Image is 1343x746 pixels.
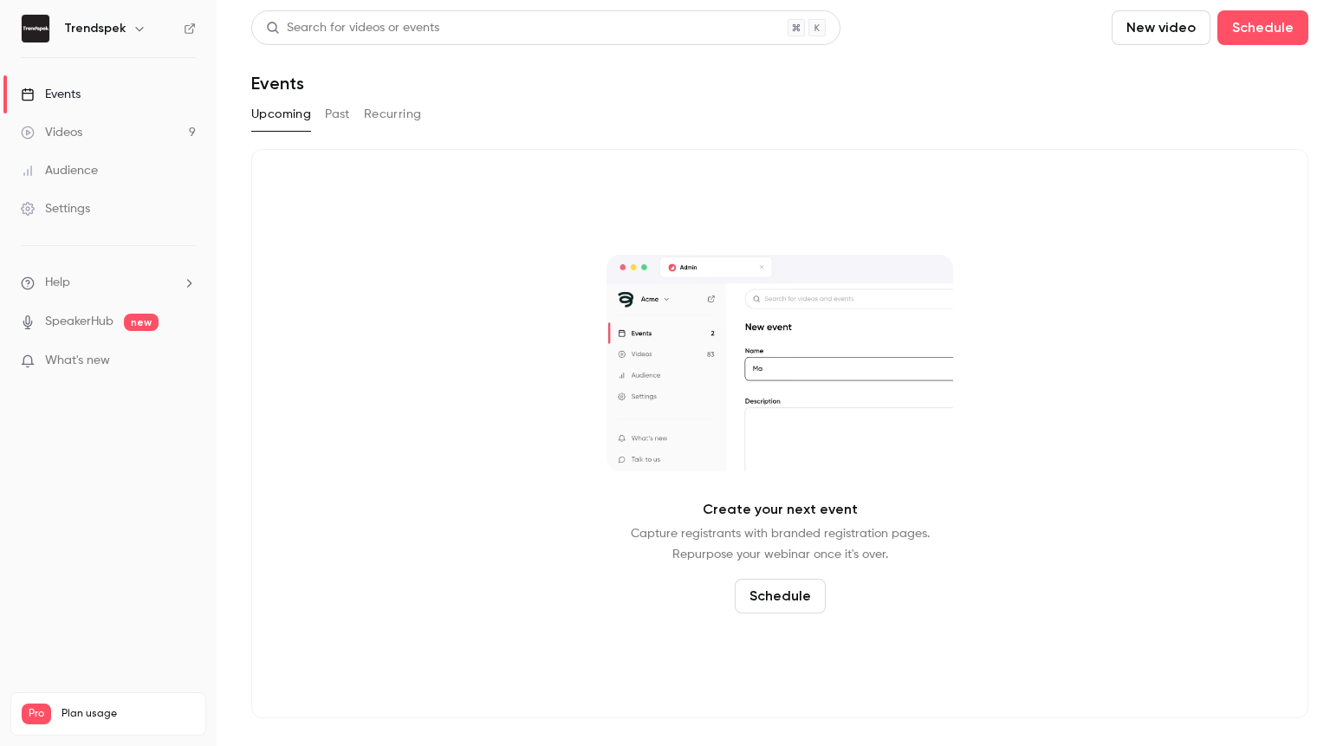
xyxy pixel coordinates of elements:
[364,101,422,128] button: Recurring
[45,352,110,370] span: What's new
[21,162,98,179] div: Audience
[251,101,311,128] button: Upcoming
[266,19,439,37] div: Search for videos or events
[735,579,826,613] button: Schedule
[45,274,70,292] span: Help
[22,15,49,42] img: Trendspek
[21,200,90,217] div: Settings
[124,314,159,331] span: new
[251,73,304,94] h1: Events
[325,101,350,128] button: Past
[631,523,930,565] p: Capture registrants with branded registration pages. Repurpose your webinar once it's over.
[21,124,82,141] div: Videos
[21,86,81,103] div: Events
[1112,10,1210,45] button: New video
[1217,10,1308,45] button: Schedule
[21,274,196,292] li: help-dropdown-opener
[703,499,858,520] p: Create your next event
[62,707,195,721] span: Plan usage
[45,313,114,331] a: SpeakerHub
[22,704,51,724] span: Pro
[64,20,126,37] h6: Trendspek
[175,354,196,369] iframe: Noticeable Trigger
